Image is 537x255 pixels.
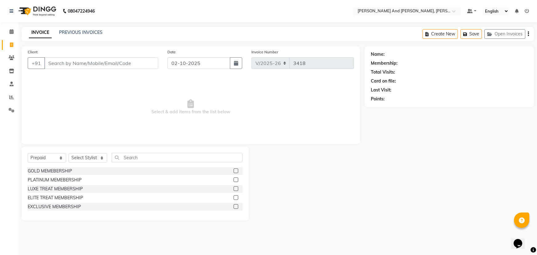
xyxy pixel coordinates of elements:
[371,87,391,93] div: Last Visit:
[28,168,72,174] div: GOLD MEMEBERSHIP
[167,49,176,55] label: Date
[423,29,458,39] button: Create New
[59,30,102,35] a: PREVIOUS INVOICES
[28,57,45,69] button: +91
[44,57,158,69] input: Search by Name/Mobile/Email/Code
[28,177,82,183] div: PLATINUM MEMEBERSHIP
[251,49,278,55] label: Invoice Number
[371,78,396,84] div: Card on file:
[29,27,52,38] a: INVOICE
[484,29,525,39] button: Open Invoices
[28,195,83,201] div: ELITE TREAT MEMBERSHIP
[511,230,531,249] iframe: chat widget
[28,204,81,210] div: EXCLUSIVE MEMBERSHIP
[371,60,398,67] div: Membership:
[112,153,242,162] input: Search
[28,186,83,192] div: LUXE TREAT MEMBERSHIP
[28,49,38,55] label: Client
[371,96,385,102] div: Points:
[16,2,58,20] img: logo
[460,29,482,39] button: Save
[371,69,395,75] div: Total Visits:
[68,2,95,20] b: 08047224946
[371,51,385,58] div: Name:
[28,76,354,138] span: Select & add items from the list below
